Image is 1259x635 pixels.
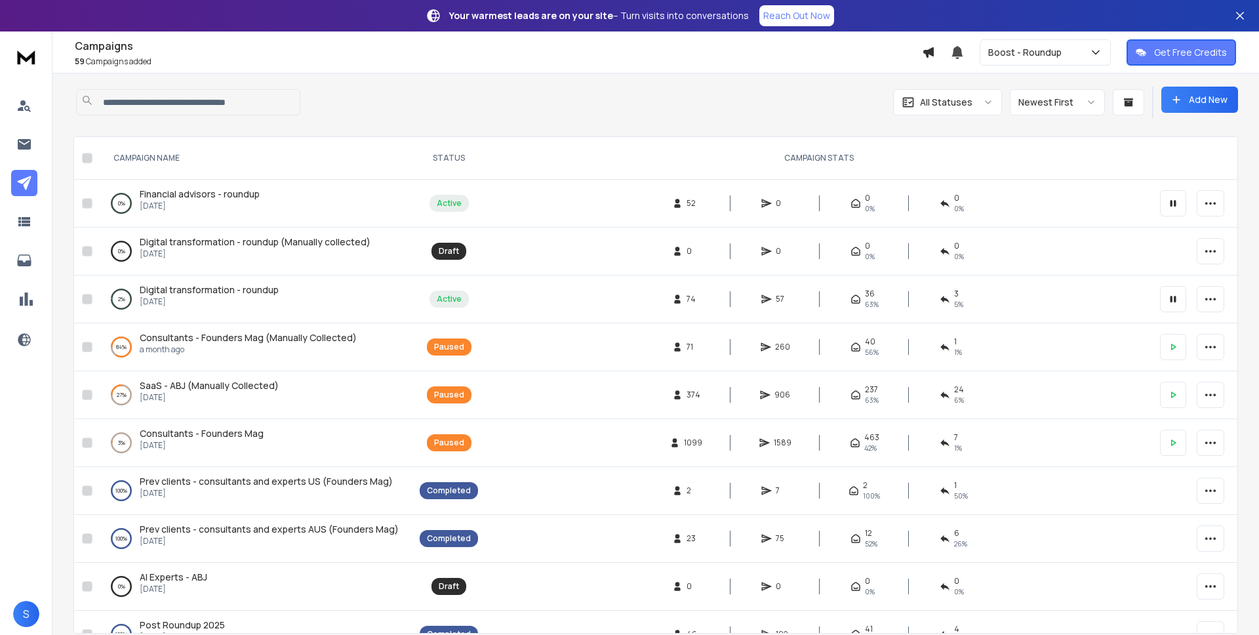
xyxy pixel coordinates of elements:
div: Paused [434,390,464,400]
span: Prev clients - consultants and experts AUS (Founders Mag) [140,523,399,535]
span: 6 [954,528,959,539]
button: S [13,601,39,627]
p: – Turn visits into conversations [449,9,749,22]
button: Get Free Credits [1127,39,1236,66]
p: Get Free Credits [1154,46,1227,59]
span: 0% [954,203,964,214]
span: 0 [954,241,959,251]
span: 52 % [865,539,877,549]
span: 1589 [774,438,791,448]
span: 63 % [865,395,879,405]
p: 84 % [116,340,127,354]
span: 75 [776,533,789,544]
a: Digital transformation - roundup (Manually collected) [140,236,370,249]
span: 41 [865,624,873,634]
span: 1 [954,337,957,347]
a: Reach Out Now [759,5,834,26]
th: STATUS [412,137,486,180]
span: 0% [865,203,875,214]
div: Draft [439,581,459,592]
div: Paused [434,342,464,352]
a: Prev clients - consultants and experts US (Founders Mag) [140,475,393,488]
td: 100%Prev clients - consultants and experts US (Founders Mag)[DATE] [98,467,412,515]
a: SaaS - ABJ (Manually Collected) [140,379,279,392]
span: 12 [865,528,872,539]
span: 74 [687,294,700,304]
span: AI Experts - ABJ [140,571,207,583]
div: Completed [427,485,471,496]
a: Prev clients - consultants and experts AUS (Founders Mag) [140,523,399,536]
span: 57 [776,294,789,304]
span: 1 % [954,443,962,453]
p: [DATE] [140,584,207,594]
td: 2%Digital transformation - roundup[DATE] [98,276,412,323]
span: 3 [954,289,959,299]
span: Prev clients - consultants and experts US (Founders Mag) [140,475,393,487]
p: Boost - Roundup [988,46,1067,59]
span: 71 [687,342,700,352]
div: Completed [427,533,471,544]
div: Active [437,198,462,209]
span: 100 % [863,491,880,501]
span: 1099 [684,438,702,448]
span: 26 % [954,539,967,549]
span: 0 [687,581,700,592]
span: 0 [865,193,870,203]
span: 0 [776,246,789,256]
span: 2 [687,485,700,496]
p: Campaigns added [75,56,922,67]
td: 0%Financial advisors - roundup[DATE] [98,180,412,228]
span: 42 % [864,443,877,453]
th: CAMPAIGN STATS [486,137,1152,180]
span: 0 [776,581,789,592]
span: 0 [865,576,870,586]
span: 63 % [865,299,879,310]
strong: Your warmest leads are on your site [449,9,613,22]
a: Financial advisors - roundup [140,188,260,201]
button: Add New [1161,87,1238,113]
a: Consultants - Founders Mag (Manually Collected) [140,331,357,344]
span: 0 [687,246,700,256]
span: 59 [75,56,85,67]
td: 27%SaaS - ABJ (Manually Collected)[DATE] [98,371,412,419]
td: 100%Prev clients - consultants and experts AUS (Founders Mag)[DATE] [98,515,412,563]
span: 0% [954,586,964,597]
p: [DATE] [140,440,264,451]
p: 100 % [115,532,127,545]
span: 6 % [954,395,964,405]
span: 0 [954,576,959,586]
p: 0 % [118,197,125,210]
span: 40 [865,337,875,347]
span: Post Roundup 2025 [140,619,225,631]
td: 0%Digital transformation - roundup (Manually collected)[DATE] [98,228,412,276]
a: Post Roundup 2025 [140,619,225,632]
span: 56 % [865,347,879,358]
span: Consultants - Founders Mag [140,427,264,440]
h1: Campaigns [75,38,922,54]
span: SaaS - ABJ (Manually Collected) [140,379,279,392]
span: 2 [863,480,868,491]
p: 0 % [118,245,125,258]
a: Consultants - Founders Mag [140,427,264,440]
span: 237 [865,384,878,395]
span: 0% [865,586,875,597]
p: a month ago [140,344,357,355]
span: Financial advisors - roundup [140,188,260,200]
span: 0 [865,241,870,251]
th: CAMPAIGN NAME [98,137,412,180]
div: Paused [434,438,464,448]
td: 84%Consultants - Founders Mag (Manually Collected)a month ago [98,323,412,371]
span: 260 [775,342,790,352]
span: 0% [954,251,964,262]
span: Digital transformation - roundup (Manually collected) [140,236,370,248]
span: 7 [954,432,958,443]
span: 24 [954,384,964,395]
span: 1 [954,480,957,491]
span: 374 [687,390,700,400]
td: 3%Consultants - Founders Mag[DATE] [98,419,412,467]
span: 1 % [954,347,962,358]
span: 23 [687,533,700,544]
p: 0 % [118,580,125,593]
a: Digital transformation - roundup [140,283,279,297]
